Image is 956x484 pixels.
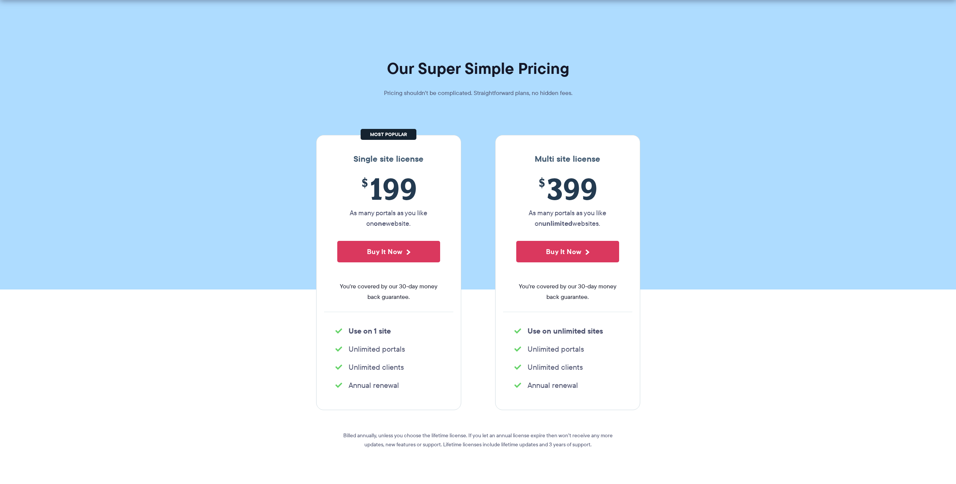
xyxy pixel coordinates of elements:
li: Annual renewal [514,380,621,391]
strong: unlimited [542,218,572,228]
p: Pricing shouldn't be complicated. Straightforward plans, no hidden fees. [365,88,591,98]
p: As many portals as you like on websites. [516,208,619,229]
p: As many portals as you like on website. [337,208,440,229]
strong: Use on unlimited sites [528,325,603,337]
span: 399 [516,172,619,206]
button: Buy It Now [337,241,440,262]
strong: Use on 1 site [349,325,391,337]
span: You're covered by our 30-day money back guarantee. [337,281,440,302]
li: Unlimited portals [335,344,442,354]
strong: one [374,218,386,228]
li: Unlimited clients [335,362,442,372]
span: 199 [337,172,440,206]
li: Annual renewal [335,380,442,391]
h3: Single site license [324,154,453,164]
p: Billed annually, unless you choose the lifetime license. If you let an annual license expire then... [343,431,614,449]
li: Unlimited portals [514,344,621,354]
li: Unlimited clients [514,362,621,372]
button: Buy It Now [516,241,619,262]
span: You're covered by our 30-day money back guarantee. [516,281,619,302]
h3: Multi site license [503,154,632,164]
